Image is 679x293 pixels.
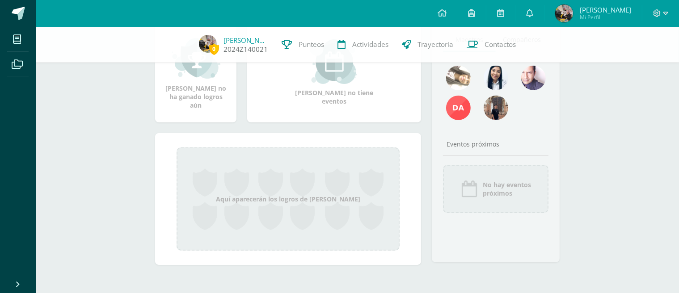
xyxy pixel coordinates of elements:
a: Actividades [331,27,395,63]
img: 34cc1e4636d326398b504232494e4bb7.png [446,66,471,90]
span: Punteos [299,40,324,49]
a: Contactos [460,27,523,63]
a: Trayectoria [395,27,460,63]
div: Eventos próximos [443,140,548,148]
img: 335bbd64988e1b09a21847caac122bdd.png [555,4,573,22]
span: No hay eventos próximos [483,180,531,197]
img: c2fd9c9e1b095805b83c43ff548cbf43.png [484,66,508,90]
img: 335bbd64988e1b09a21847caac122bdd.png [199,35,217,53]
a: Punteos [275,27,331,63]
span: 0 [209,43,219,54]
img: a8e8556f48ef469a8de4653df9219ae6.png [521,66,546,90]
span: [PERSON_NAME] [580,5,631,14]
span: Contactos [485,40,516,49]
div: [PERSON_NAME] no tiene eventos [290,39,379,105]
div: Aquí aparecerán los logros de [PERSON_NAME] [177,147,400,251]
span: Trayectoria [418,40,453,49]
a: 2024Z140021 [224,45,268,54]
img: cdbbc9ffff56237429173b0b3fd1dc16.png [446,96,471,120]
div: [PERSON_NAME] no ha ganado logros aún [164,35,228,109]
span: Actividades [352,40,388,49]
img: event_icon.png [460,180,478,198]
a: [PERSON_NAME] [224,36,268,45]
img: 93fc315885bae05609daeaae8cf0e368.png [484,96,508,120]
span: Mi Perfil [580,13,631,21]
